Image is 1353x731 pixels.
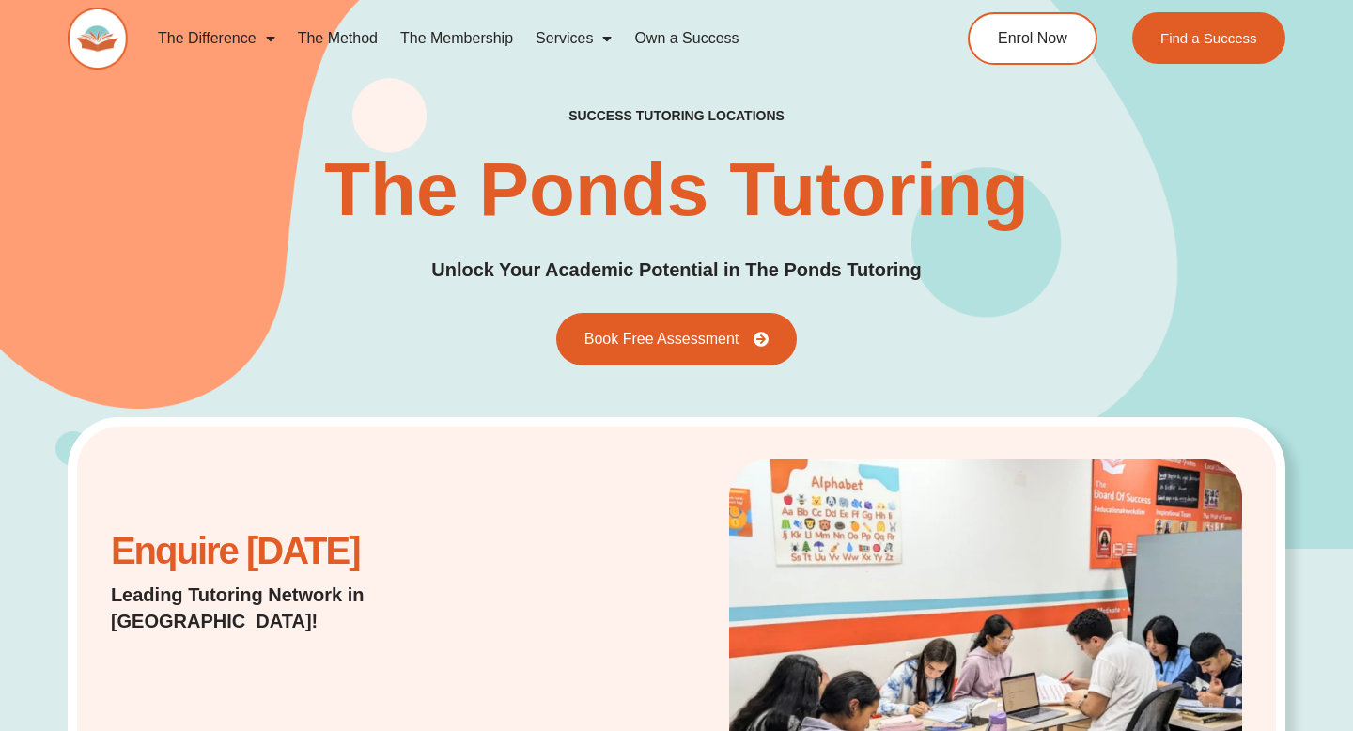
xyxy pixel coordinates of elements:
[524,17,623,60] a: Services
[623,17,750,60] a: Own a Success
[389,17,524,60] a: The Membership
[1160,31,1257,45] span: Find a Success
[1132,12,1285,64] a: Find a Success
[111,582,515,634] p: Leading Tutoring Network in [GEOGRAPHIC_DATA]!
[147,17,898,60] nav: Menu
[431,256,922,285] p: Unlock Your Academic Potential in The Ponds Tutoring
[324,152,1029,227] h2: The Ponds Tutoring
[568,107,785,124] h2: success tutoring locations
[556,313,798,365] a: Book Free Assessment
[968,12,1097,65] a: Enrol Now
[287,17,389,60] a: The Method
[147,17,287,60] a: The Difference
[998,31,1067,46] span: Enrol Now
[111,539,515,563] h2: Enquire [DATE]
[584,332,739,347] span: Book Free Assessment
